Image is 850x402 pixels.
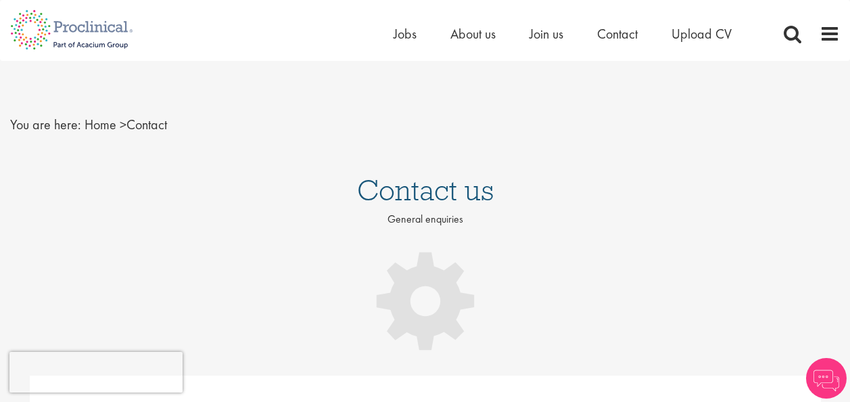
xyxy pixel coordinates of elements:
[597,25,638,43] a: Contact
[394,25,417,43] a: Jobs
[806,358,847,399] img: Chatbot
[85,116,116,133] a: breadcrumb link to Home
[120,116,126,133] span: >
[85,116,167,133] span: Contact
[671,25,732,43] a: Upload CV
[529,25,563,43] a: Join us
[10,116,81,133] span: You are here:
[9,352,183,393] iframe: reCAPTCHA
[450,25,496,43] a: About us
